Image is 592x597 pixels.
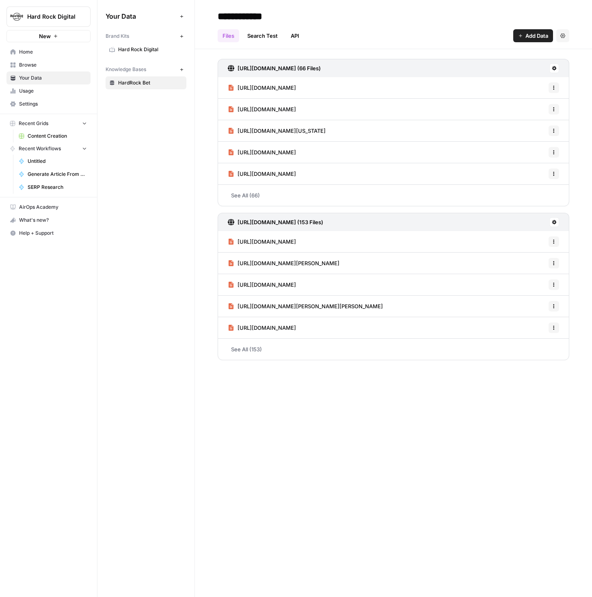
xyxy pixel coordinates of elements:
a: [URL][DOMAIN_NAME] [228,77,296,98]
span: AirOps Academy [19,203,87,211]
button: What's new? [6,214,91,227]
a: See All (153) [218,339,569,360]
span: [URL][DOMAIN_NAME][US_STATE] [238,127,326,135]
a: Browse [6,58,91,71]
span: Home [19,48,87,56]
span: Your Data [106,11,177,21]
a: Files [218,29,239,42]
span: SERP Research [28,184,87,191]
a: [URL][DOMAIN_NAME][PERSON_NAME] [228,253,339,274]
span: Usage [19,87,87,95]
a: [URL][DOMAIN_NAME] [228,317,296,338]
a: Generate Article From Outline [15,168,91,181]
button: Workspace: Hard Rock Digital [6,6,91,27]
a: Home [6,45,91,58]
a: [URL][DOMAIN_NAME] (153 Files) [228,213,323,231]
span: Help + Support [19,229,87,237]
span: Brand Kits [106,32,129,40]
span: Recent Grids [19,120,48,127]
a: [URL][DOMAIN_NAME] [228,231,296,252]
a: [URL][DOMAIN_NAME] [228,142,296,163]
a: [URL][DOMAIN_NAME] [228,274,296,295]
span: [URL][DOMAIN_NAME] [238,84,296,92]
span: Recent Workflows [19,145,61,152]
span: [URL][DOMAIN_NAME] [238,148,296,156]
button: Add Data [513,29,553,42]
button: New [6,30,91,42]
a: Your Data [6,71,91,84]
span: [URL][DOMAIN_NAME] [238,238,296,246]
button: Recent Grids [6,117,91,130]
span: Untitled [28,158,87,165]
a: Search Test [242,29,283,42]
h3: [URL][DOMAIN_NAME] (66 Files) [238,64,321,72]
span: Add Data [525,32,548,40]
span: Hard Rock Digital [27,13,76,21]
button: Help + Support [6,227,91,240]
span: New [39,32,51,40]
h3: [URL][DOMAIN_NAME] (153 Files) [238,218,323,226]
span: Your Data [19,74,87,82]
a: HardRock Bet [106,76,186,89]
span: Hard Rock Digital [118,46,183,53]
span: [URL][DOMAIN_NAME][PERSON_NAME][PERSON_NAME] [238,302,383,310]
a: SERP Research [15,181,91,194]
span: [URL][DOMAIN_NAME] [238,281,296,289]
a: [URL][DOMAIN_NAME][PERSON_NAME][PERSON_NAME] [228,296,383,317]
a: [URL][DOMAIN_NAME] [228,163,296,184]
button: Recent Workflows [6,143,91,155]
a: See All (66) [218,185,569,206]
span: [URL][DOMAIN_NAME] [238,324,296,332]
span: Settings [19,100,87,108]
div: What's new? [7,214,90,226]
span: HardRock Bet [118,79,183,87]
img: Hard Rock Digital Logo [9,9,24,24]
span: Content Creation [28,132,87,140]
a: Untitled [15,155,91,168]
a: Usage [6,84,91,97]
a: AirOps Academy [6,201,91,214]
a: [URL][DOMAIN_NAME][US_STATE] [228,120,326,141]
span: Generate Article From Outline [28,171,87,178]
a: [URL][DOMAIN_NAME] [228,99,296,120]
span: [URL][DOMAIN_NAME] [238,105,296,113]
a: Hard Rock Digital [106,43,186,56]
a: Settings [6,97,91,110]
span: Knowledge Bases [106,66,146,73]
span: [URL][DOMAIN_NAME] [238,170,296,178]
span: [URL][DOMAIN_NAME][PERSON_NAME] [238,259,339,267]
a: API [286,29,304,42]
a: [URL][DOMAIN_NAME] (66 Files) [228,59,321,77]
a: Content Creation [15,130,91,143]
span: Browse [19,61,87,69]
